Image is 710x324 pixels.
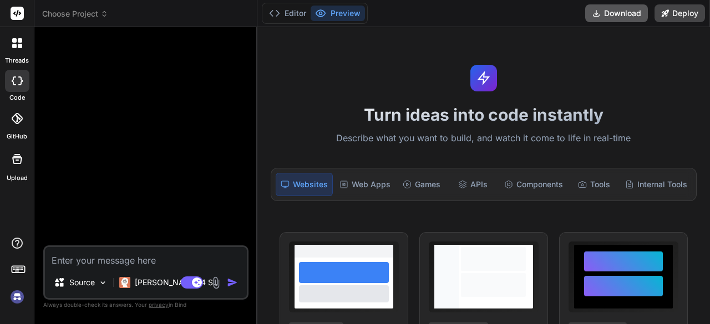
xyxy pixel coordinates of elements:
img: icon [227,277,238,288]
button: Editor [265,6,311,21]
p: Describe what you want to build, and watch it come to life in real-time [264,131,703,146]
label: GitHub [7,132,27,141]
label: threads [5,56,29,65]
div: Components [500,173,567,196]
button: Preview [311,6,365,21]
div: Internal Tools [621,173,692,196]
span: privacy [149,301,169,308]
img: Claude 4 Sonnet [119,277,130,288]
div: Websites [276,173,333,196]
img: attachment [210,276,222,289]
label: Upload [7,173,28,183]
label: code [9,93,25,102]
p: Source [69,277,95,288]
div: Games [397,173,446,196]
span: Choose Project [42,8,108,19]
div: APIs [448,173,497,196]
h1: Turn ideas into code instantly [264,105,703,125]
img: signin [8,287,27,306]
div: Web Apps [335,173,395,196]
button: Deploy [655,4,705,22]
button: Download [585,4,648,22]
p: Always double-check its answers. Your in Bind [43,300,248,310]
div: Tools [570,173,618,196]
p: [PERSON_NAME] 4 S.. [135,277,217,288]
img: Pick Models [98,278,108,287]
